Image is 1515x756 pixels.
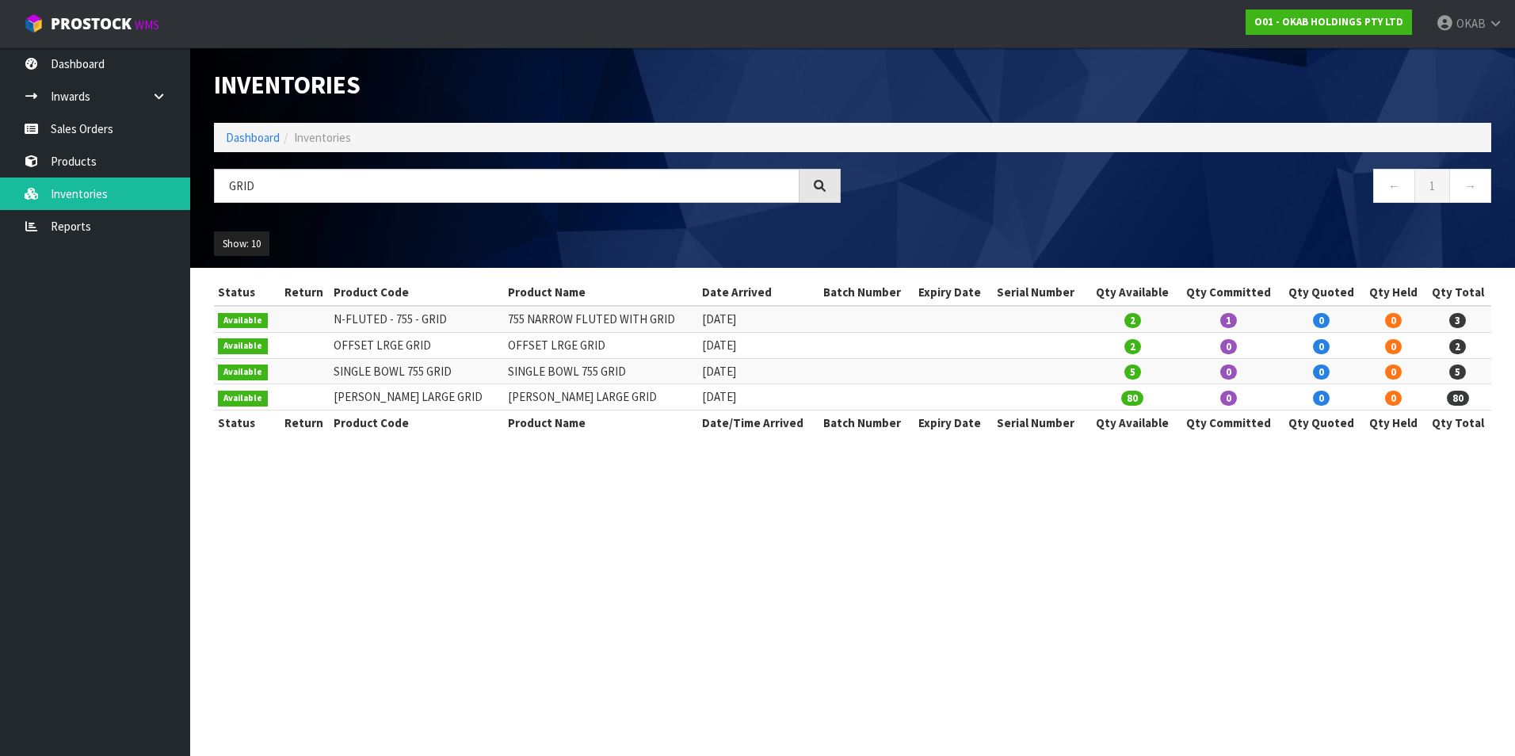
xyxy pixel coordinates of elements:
nav: Page navigation [864,169,1491,208]
th: Product Code [330,410,504,436]
th: Return [277,280,329,305]
th: Qty Available [1088,410,1177,436]
th: Status [214,280,277,305]
h1: Inventories [214,71,841,99]
th: Product Name [504,280,698,305]
span: Available [218,313,268,329]
td: N-FLUTED - 755 - GRID [330,306,504,332]
span: 2 [1124,339,1141,354]
th: Batch Number [819,410,914,436]
a: Dashboard [226,130,280,145]
th: Status [214,410,277,436]
span: 0 [1385,365,1402,380]
span: 0 [1385,391,1402,406]
span: ProStock [51,13,132,34]
td: SINGLE BOWL 755 GRID [330,358,504,384]
a: 1 [1414,169,1450,203]
td: 755 NARROW FLUTED WITH GRID [504,306,698,332]
th: Expiry Date [914,280,993,305]
span: 5 [1449,365,1466,380]
span: Available [218,391,268,407]
span: 5 [1124,365,1141,380]
td: SINGLE BOWL 755 GRID [504,358,698,384]
button: Show: 10 [214,231,269,257]
input: Search inventories [214,169,799,203]
span: OKAB [1456,16,1486,31]
th: Qty Available [1088,280,1177,305]
th: Product Name [504,410,698,436]
th: Qty Quoted [1280,410,1362,436]
span: 0 [1313,339,1330,354]
a: → [1449,169,1491,203]
strong: O01 - OKAB HOLDINGS PTY LTD [1254,15,1403,29]
span: 80 [1447,391,1469,406]
small: WMS [135,17,159,32]
span: 0 [1313,313,1330,328]
span: 0 [1220,365,1237,380]
th: Expiry Date [914,410,993,436]
td: [PERSON_NAME] LARGE GRID [330,384,504,410]
span: 2 [1124,313,1141,328]
th: Date/Time Arrived [698,410,819,436]
th: Serial Number [993,280,1088,305]
span: 0 [1313,365,1330,380]
span: 80 [1121,391,1143,406]
td: [PERSON_NAME] LARGE GRID [504,384,698,410]
img: cube-alt.png [24,13,44,33]
th: Date Arrived [698,280,819,305]
td: [DATE] [698,332,819,358]
th: Qty Committed [1177,410,1280,436]
a: ← [1373,169,1415,203]
th: Qty Held [1362,410,1425,436]
span: 0 [1385,313,1402,328]
td: [DATE] [698,358,819,384]
span: Available [218,365,268,380]
span: 2 [1449,339,1466,354]
span: 3 [1449,313,1466,328]
span: 0 [1220,339,1237,354]
span: 0 [1220,391,1237,406]
th: Qty Held [1362,280,1425,305]
th: Return [277,410,329,436]
span: Inventories [294,130,351,145]
span: 0 [1385,339,1402,354]
th: Qty Quoted [1280,280,1362,305]
th: Qty Total [1425,410,1491,436]
th: Product Code [330,280,504,305]
th: Qty Total [1425,280,1491,305]
span: 0 [1313,391,1330,406]
td: [DATE] [698,306,819,332]
span: Available [218,338,268,354]
td: OFFSET LRGE GRID [330,332,504,358]
th: Serial Number [993,410,1088,436]
th: Qty Committed [1177,280,1280,305]
span: 1 [1220,313,1237,328]
td: [DATE] [698,384,819,410]
th: Batch Number [819,280,914,305]
td: OFFSET LRGE GRID [504,332,698,358]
